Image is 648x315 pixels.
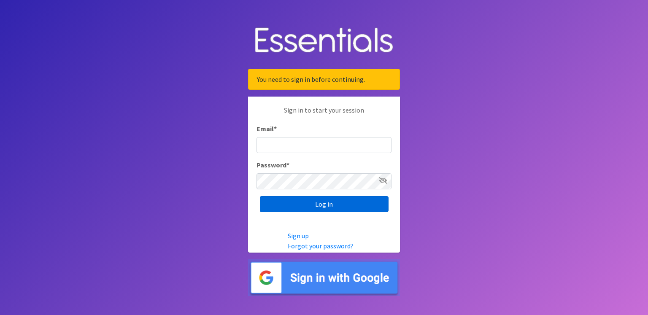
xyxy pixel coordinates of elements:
[256,160,289,170] label: Password
[288,232,309,240] a: Sign up
[248,19,400,62] img: Human Essentials
[256,124,277,134] label: Email
[248,259,400,296] img: Sign in with Google
[274,124,277,133] abbr: required
[288,242,354,250] a: Forgot your password?
[260,196,389,212] input: Log in
[256,105,391,124] p: Sign in to start your session
[248,69,400,90] div: You need to sign in before continuing.
[286,161,289,169] abbr: required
